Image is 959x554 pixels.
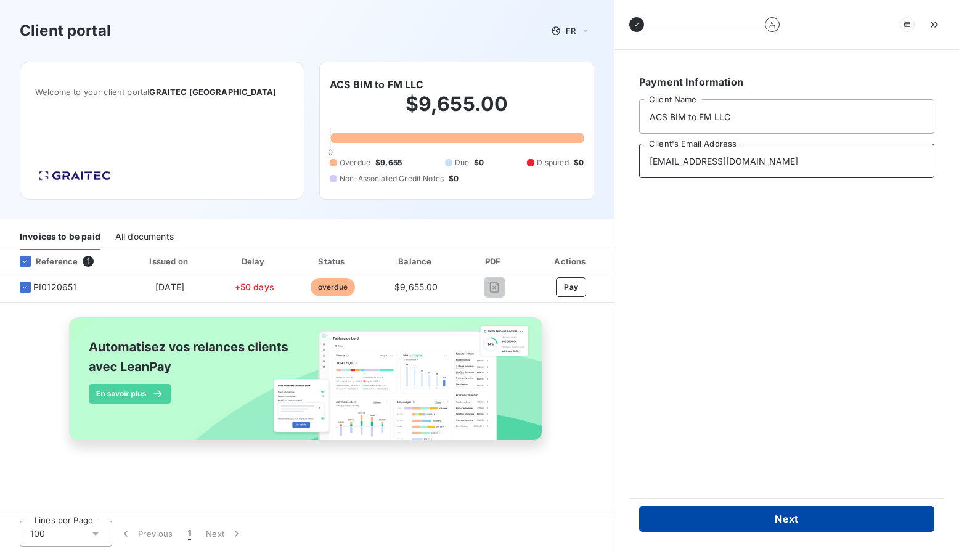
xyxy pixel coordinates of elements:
button: Next [198,521,250,547]
span: [DATE] [155,282,184,292]
input: placeholder [639,144,934,178]
div: Actions [531,255,611,267]
span: Non-Associated Credit Notes [340,173,444,184]
h3: Client portal [20,20,111,42]
button: Previous [112,521,181,547]
span: PI0120651 [33,281,76,293]
button: Next [639,506,934,532]
div: Balance [375,255,457,267]
span: Disputed [537,157,568,168]
span: GRAITEC [GEOGRAPHIC_DATA] [149,87,276,97]
span: overdue [311,278,355,296]
span: 1 [188,528,191,540]
div: Delay [218,255,290,267]
h2: $9,655.00 [330,92,584,129]
span: $0 [449,173,459,184]
h6: Payment Information [639,75,934,89]
span: +50 days [235,282,274,292]
div: Reference [10,256,78,267]
div: Status [295,255,370,267]
span: $9,655 [375,157,402,168]
h6: ACS BIM to FM LLC [330,77,424,92]
span: 1 [83,256,94,267]
span: FR [566,26,576,36]
span: $9,655.00 [394,282,438,292]
input: placeholder [639,99,934,134]
div: Issued on [126,255,214,267]
span: Welcome to your client portal [35,87,289,97]
div: Invoices to be paid [20,224,100,250]
button: 1 [181,521,198,547]
span: 100 [30,528,45,540]
div: PDF [462,255,526,267]
span: $0 [474,157,484,168]
span: Overdue [340,157,370,168]
img: banner [58,310,556,462]
span: 0 [328,147,333,157]
button: Pay [556,277,586,297]
img: Company logo [35,167,114,184]
span: Due [455,157,469,168]
div: All documents [115,224,174,250]
span: $0 [574,157,584,168]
